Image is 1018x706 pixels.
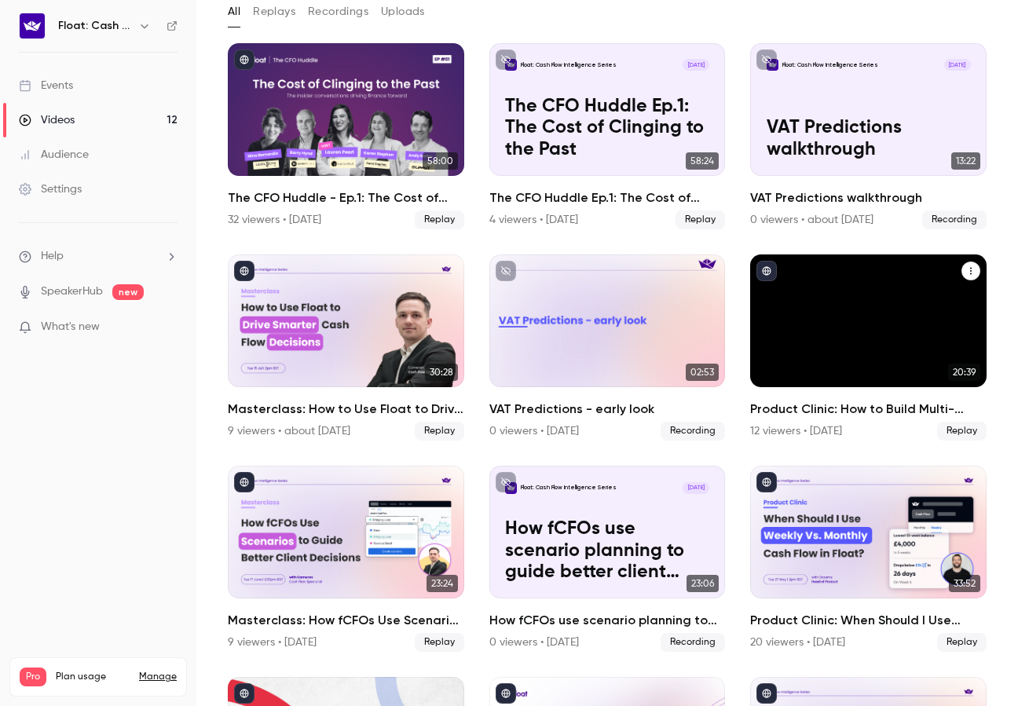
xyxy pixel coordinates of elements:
[767,117,971,159] p: VAT Predictions walkthrough
[750,423,842,439] div: 12 viewers • [DATE]
[750,254,987,441] a: 20:39Product Clinic: How to Build Multi-Entity Forecasting in Float12 viewers • [DATE]Replay
[951,152,980,170] span: 13:22
[756,49,777,70] button: unpublished
[489,254,726,441] a: 02:53VAT Predictions - early look0 viewers • [DATE]Recording
[234,472,255,492] button: published
[489,466,726,652] li: How fCFOs use scenario planning to guide better client decisions
[750,43,987,229] a: VAT Predictions walkthroughFloat: Cash Flow Intelligence Series[DATE]VAT Predictions walkthrough1...
[19,78,73,93] div: Events
[427,575,458,592] span: 23:24
[686,152,719,170] span: 58:24
[159,320,178,335] iframe: Noticeable Trigger
[750,254,987,441] li: Product Clinic: How to Build Multi-Entity Forecasting in Float
[228,254,464,441] a: 30:28Masterclass: How to Use Float to Drive Smarter Cash Flow Decisions9 viewers • about [DATE]Re...
[56,671,130,683] span: Plan usage
[661,422,725,441] span: Recording
[489,212,578,228] div: 4 viewers • [DATE]
[425,364,458,381] span: 30:28
[228,43,464,229] a: 58:00The CFO Huddle - Ep.1: The Cost of Clinging to the Past32 viewers • [DATE]Replay
[234,261,255,281] button: published
[750,466,987,652] a: 33:52Product Clinic: When Should I Use Weekly vs. Monthly Cash Flow in Float?20 viewers • [DATE]R...
[521,61,617,69] p: Float: Cash Flow Intelligence Series
[489,611,726,630] h2: How fCFOs use scenario planning to guide better client decisions
[228,423,350,439] div: 9 viewers • about [DATE]
[750,188,987,207] h2: VAT Predictions walkthrough
[489,635,579,650] div: 0 viewers • [DATE]
[234,683,255,704] button: published
[415,422,464,441] span: Replay
[489,43,726,229] a: The CFO Huddle Ep.1: The Cost of Clinging to the Past Float: Cash Flow Intelligence Series[DATE]T...
[496,261,516,281] button: unpublished
[496,49,516,70] button: unpublished
[228,43,464,229] li: The CFO Huddle - Ep.1: The Cost of Clinging to the Past
[228,400,464,419] h2: Masterclass: How to Use Float to Drive Smarter Cash Flow Decisions
[489,400,726,419] h2: VAT Predictions - early look
[521,484,617,492] p: Float: Cash Flow Intelligence Series
[489,423,579,439] div: 0 viewers • [DATE]
[496,472,516,492] button: unpublished
[423,152,458,170] span: 58:00
[489,254,726,441] li: VAT Predictions - early look
[944,59,971,71] span: [DATE]
[228,635,317,650] div: 9 viewers • [DATE]
[228,212,321,228] div: 32 viewers • [DATE]
[750,43,987,229] li: VAT Predictions walkthrough
[112,284,144,300] span: new
[228,188,464,207] h2: The CFO Huddle - Ep.1: The Cost of Clinging to the Past
[686,364,719,381] span: 02:53
[228,466,464,652] li: Masterclass: How fCFOs Use Scenario Planning to Guide Better Client Decisions
[41,319,100,335] span: What's new
[505,96,709,160] p: The CFO Huddle Ep.1: The Cost of Clinging to the Past
[750,611,987,630] h2: Product Clinic: When Should I Use Weekly vs. Monthly Cash Flow in Float?
[58,18,132,34] h6: Float: Cash Flow Intelligence Series
[19,248,178,265] li: help-dropdown-opener
[234,49,255,70] button: published
[683,482,709,494] span: [DATE]
[782,61,878,69] p: Float: Cash Flow Intelligence Series
[937,422,987,441] span: Replay
[41,283,103,300] a: SpeakerHub
[948,364,980,381] span: 20:39
[687,575,719,592] span: 23:06
[750,212,873,228] div: 0 viewers • about [DATE]
[949,575,980,592] span: 33:52
[19,181,82,197] div: Settings
[750,400,987,419] h2: Product Clinic: How to Build Multi-Entity Forecasting in Float
[750,466,987,652] li: Product Clinic: When Should I Use Weekly vs. Monthly Cash Flow in Float?
[937,633,987,652] span: Replay
[19,147,89,163] div: Audience
[228,466,464,652] a: 23:24Masterclass: How fCFOs Use Scenario Planning to Guide Better Client Decisions9 viewers • [DA...
[228,611,464,630] h2: Masterclass: How fCFOs Use Scenario Planning to Guide Better Client Decisions
[496,683,516,704] button: published
[756,261,777,281] button: published
[505,518,709,583] p: How fCFOs use scenario planning to guide better client decisions
[683,59,709,71] span: [DATE]
[20,13,45,38] img: Float: Cash Flow Intelligence Series
[139,671,177,683] a: Manage
[489,466,726,652] a: How fCFOs use scenario planning to guide better client decisions Float: Cash Flow Intelligence Se...
[20,668,46,686] span: Pro
[41,248,64,265] span: Help
[676,210,725,229] span: Replay
[489,43,726,229] li: The CFO Huddle Ep.1: The Cost of Clinging to the Past
[415,210,464,229] span: Replay
[661,633,725,652] span: Recording
[489,188,726,207] h2: The CFO Huddle Ep.1: The Cost of Clinging to the Past
[750,635,845,650] div: 20 viewers • [DATE]
[415,633,464,652] span: Replay
[228,254,464,441] li: Masterclass: How to Use Float to Drive Smarter Cash Flow Decisions
[19,112,75,128] div: Videos
[756,683,777,704] button: published
[922,210,987,229] span: Recording
[756,472,777,492] button: published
